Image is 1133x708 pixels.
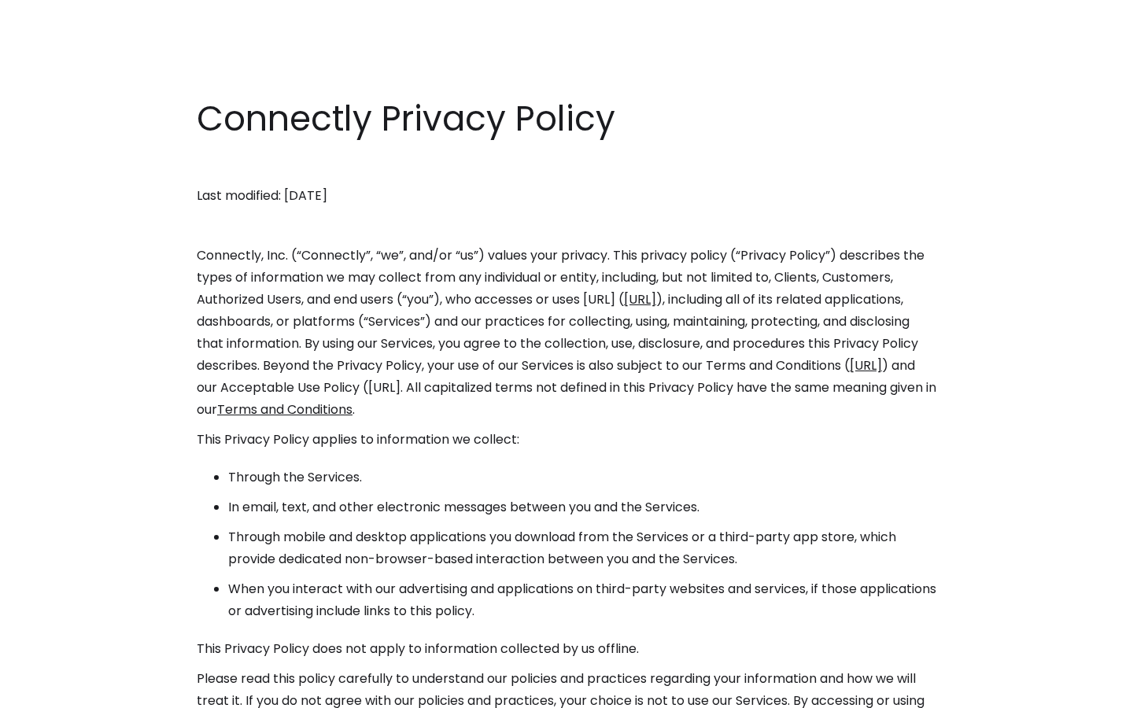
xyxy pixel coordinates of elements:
[228,526,936,570] li: Through mobile and desktop applications you download from the Services or a third-party app store...
[197,638,936,660] p: This Privacy Policy does not apply to information collected by us offline.
[197,245,936,421] p: Connectly, Inc. (“Connectly”, “we”, and/or “us”) values your privacy. This privacy policy (“Priva...
[217,400,352,419] a: Terms and Conditions
[850,356,882,374] a: [URL]
[228,496,936,518] li: In email, text, and other electronic messages between you and the Services.
[16,679,94,702] aside: Language selected: English
[197,94,936,143] h1: Connectly Privacy Policy
[624,290,656,308] a: [URL]
[228,466,936,489] li: Through the Services.
[197,429,936,451] p: This Privacy Policy applies to information we collect:
[197,215,936,237] p: ‍
[197,155,936,177] p: ‍
[228,578,936,622] li: When you interact with our advertising and applications on third-party websites and services, if ...
[31,680,94,702] ul: Language list
[197,185,936,207] p: Last modified: [DATE]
